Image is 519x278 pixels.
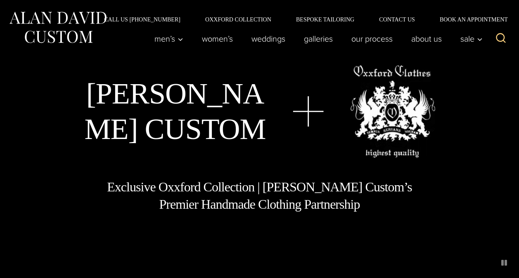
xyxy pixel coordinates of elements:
nav: Primary Navigation [145,31,487,47]
a: Bespoke Tailoring [284,16,367,22]
button: pause animated background image [498,256,511,269]
a: Women’s [193,31,242,47]
span: Men’s [154,35,183,43]
h1: Exclusive Oxxford Collection | [PERSON_NAME] Custom’s Premier Handmade Clothing Partnership [107,179,413,213]
a: weddings [242,31,295,47]
a: Our Process [342,31,402,47]
a: About Us [402,31,451,47]
nav: Secondary Navigation [92,16,511,22]
a: Contact Us [367,16,427,22]
a: Galleries [295,31,342,47]
button: View Search Form [491,29,511,49]
img: Alan David Custom [8,9,107,46]
span: Sale [460,35,483,43]
a: Oxxford Collection [193,16,284,22]
a: Book an Appointment [427,16,511,22]
h1: [PERSON_NAME] Custom [84,76,266,147]
img: oxxford clothes, highest quality [350,65,435,158]
a: Call Us [PHONE_NUMBER] [92,16,193,22]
